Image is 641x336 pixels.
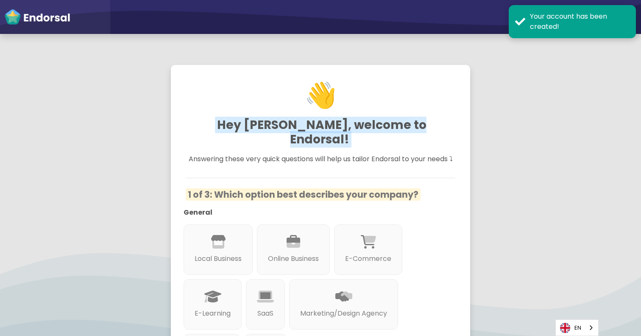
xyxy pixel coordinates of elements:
[195,254,242,264] p: Local Business
[530,11,630,32] div: Your account has been created!
[4,8,70,25] img: endorsal-logo-white@2x.png
[268,254,319,264] p: Online Business
[555,319,599,336] aside: Language selected: English
[556,320,598,336] a: EN
[187,45,455,145] h1: 👋
[215,117,426,148] span: Hey [PERSON_NAME], welcome to Endorsal!
[195,308,231,319] p: E-Learning
[300,308,387,319] p: Marketing/Design Agency
[189,154,453,164] span: Answering these very quick questions will help us tailor Endorsal to your needs ⤵︎
[345,254,391,264] p: E-Commerce
[555,319,599,336] div: Language
[184,207,445,218] p: General
[186,188,421,201] span: 1 of 3: Which option best describes your company?
[257,308,274,319] p: SaaS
